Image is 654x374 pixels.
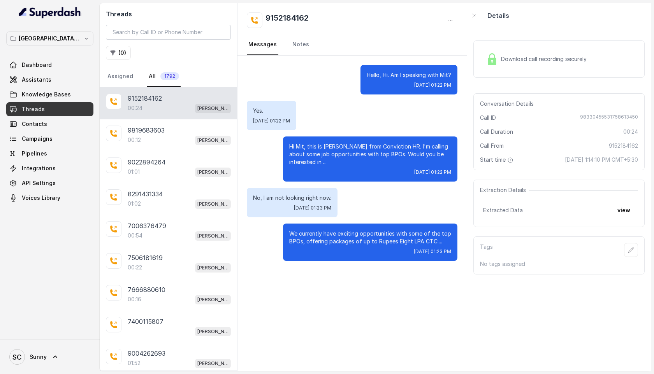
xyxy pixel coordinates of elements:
[501,55,590,63] span: Download call recording securely
[6,147,93,161] a: Pipelines
[487,11,509,20] p: Details
[6,161,93,175] a: Integrations
[6,346,93,368] a: Sunny
[197,200,229,208] p: [PERSON_NAME] Mumbai Conviction HR Outbound Assistant
[22,61,52,69] span: Dashboard
[291,34,311,55] a: Notes
[128,221,166,231] p: 7006376479
[367,71,451,79] p: Hello, Hi. Am I speaking with Mit?
[19,34,81,43] p: [GEOGRAPHIC_DATA] - [GEOGRAPHIC_DATA] - [GEOGRAPHIC_DATA]
[19,6,81,19] img: light.svg
[480,114,496,122] span: Call ID
[294,205,331,211] span: [DATE] 01:23 PM
[128,295,141,303] p: 00:16
[197,264,229,272] p: [PERSON_NAME] Mumbai Conviction HR Outbound Assistant
[197,168,229,176] p: [PERSON_NAME] Mumbai Conviction HR Outbound Assistant
[128,94,162,103] p: 9152184162
[106,46,131,60] button: (0)
[609,142,638,150] span: 9152184162
[6,102,93,116] a: Threads
[128,264,142,271] p: 00:22
[253,194,331,202] p: No, I am not looking right now.
[414,82,451,88] span: [DATE] 01:22 PM
[22,135,53,143] span: Campaigns
[253,107,290,115] p: Yes.
[22,150,47,157] span: Pipelines
[580,114,638,122] span: 98330455531758613450
[106,66,231,87] nav: Tabs
[480,142,504,150] span: Call From
[147,66,181,87] a: All1792
[197,136,229,144] p: [PERSON_NAME] Mumbai Conviction HR Outbound Assistant
[106,25,231,40] input: Search by Call ID or Phone Number
[106,66,135,87] a: Assigned
[253,118,290,124] span: [DATE] 01:22 PM
[6,176,93,190] a: API Settings
[128,232,142,239] p: 00:54
[128,189,163,199] p: 8291431334
[289,230,451,245] p: We currently have exciting opportunities with some of the top BPOs, offering packages of up to Ru...
[106,9,231,19] h2: Threads
[22,76,51,84] span: Assistants
[480,243,493,257] p: Tags
[6,87,93,101] a: Knowledge Bases
[480,186,529,194] span: Extraction Details
[6,191,93,205] a: Voices Library
[160,72,179,80] span: 1792
[480,260,638,268] p: No tags assigned
[197,328,229,336] p: [PERSON_NAME] Mumbai Conviction HR Outbound Assistant
[480,156,515,164] span: Start time
[128,317,163,326] p: 7400115807
[265,12,309,28] h2: 9152184162
[6,58,93,72] a: Dashboard
[414,248,451,255] span: [DATE] 01:23 PM
[128,126,165,135] p: 9819683603
[247,34,457,55] nav: Tabs
[30,353,47,361] span: Sunny
[480,128,513,136] span: Call Duration
[22,120,47,128] span: Contacts
[6,132,93,146] a: Campaigns
[128,359,141,367] p: 01:52
[565,156,638,164] span: [DATE] 1:14:10 PM GMT+5:30
[289,143,451,166] p: Hi Mit, this is [PERSON_NAME] from Conviction HR. I'm calling about some job opportunities with t...
[197,105,229,112] p: [PERSON_NAME] Mumbai Conviction HR Outbound Assistant
[6,31,93,45] button: [GEOGRAPHIC_DATA] - [GEOGRAPHIC_DATA] - [GEOGRAPHIC_DATA]
[22,105,45,113] span: Threads
[128,349,165,358] p: 9004262693
[128,157,165,167] p: 9022894264
[414,169,451,175] span: [DATE] 01:22 PM
[247,34,278,55] a: Messages
[128,200,141,208] p: 01:02
[128,168,140,176] p: 01:01
[197,360,229,367] p: [PERSON_NAME] Mumbai Conviction HR Outbound Assistant
[22,194,60,202] span: Voices Library
[197,296,229,304] p: [PERSON_NAME] Mumbai Conviction HR Outbound Assistant
[128,136,141,144] p: 00:12
[480,100,537,108] span: Conversation Details
[12,353,22,361] text: SC
[128,285,165,294] p: 7666880610
[6,73,93,87] a: Assistants
[486,53,498,65] img: Lock Icon
[483,206,523,214] span: Extracted Data
[623,128,638,136] span: 00:24
[128,253,163,262] p: 7506181619
[22,91,71,98] span: Knowledge Bases
[22,164,56,172] span: Integrations
[128,104,142,112] p: 00:24
[6,117,93,131] a: Contacts
[613,203,635,217] button: view
[197,232,229,240] p: [PERSON_NAME] Mumbai Conviction HR Outbound Assistant
[22,179,56,187] span: API Settings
